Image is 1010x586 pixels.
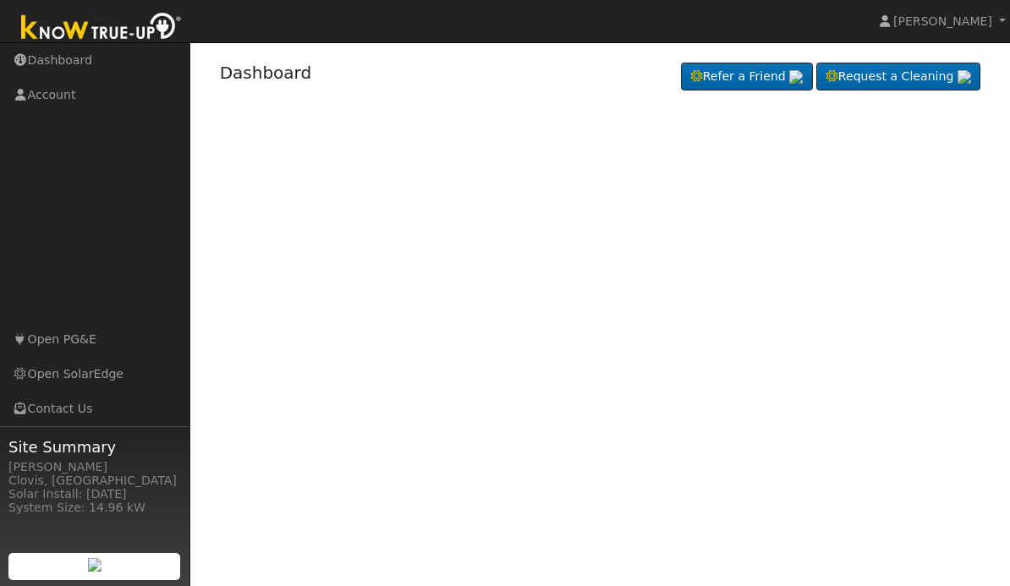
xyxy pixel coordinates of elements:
div: [PERSON_NAME] [8,458,181,476]
span: Site Summary [8,435,181,458]
img: retrieve [88,558,102,572]
span: [PERSON_NAME] [893,14,992,28]
a: Dashboard [220,63,312,83]
a: Refer a Friend [681,63,813,91]
div: System Size: 14.96 kW [8,499,181,517]
img: Know True-Up [13,9,190,47]
img: retrieve [789,70,803,84]
div: Solar Install: [DATE] [8,485,181,503]
img: retrieve [958,70,971,84]
div: Clovis, [GEOGRAPHIC_DATA] [8,472,181,490]
a: Request a Cleaning [816,63,980,91]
